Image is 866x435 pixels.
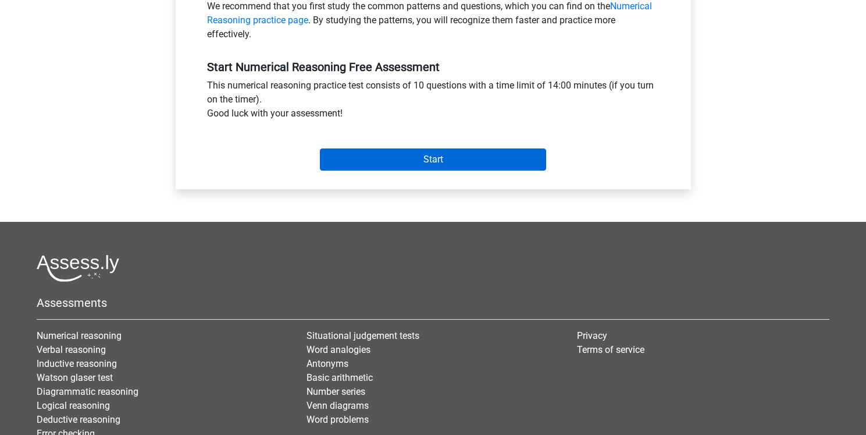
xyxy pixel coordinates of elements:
[577,330,607,341] a: Privacy
[37,400,110,411] a: Logical reasoning
[307,400,369,411] a: Venn diagrams
[307,330,419,341] a: Situational judgement tests
[37,358,117,369] a: Inductive reasoning
[37,344,106,355] a: Verbal reasoning
[37,296,829,310] h5: Assessments
[207,60,660,74] h5: Start Numerical Reasoning Free Assessment
[307,344,370,355] a: Word analogies
[37,386,138,397] a: Diagrammatic reasoning
[307,386,365,397] a: Number series
[307,372,373,383] a: Basic arithmetic
[577,344,644,355] a: Terms of service
[37,330,122,341] a: Numerical reasoning
[320,148,546,171] input: Start
[307,358,348,369] a: Antonyms
[37,254,119,282] img: Assessly logo
[37,414,120,425] a: Deductive reasoning
[307,414,369,425] a: Word problems
[198,79,668,125] div: This numerical reasoning practice test consists of 10 questions with a time limit of 14:00 minute...
[37,372,113,383] a: Watson glaser test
